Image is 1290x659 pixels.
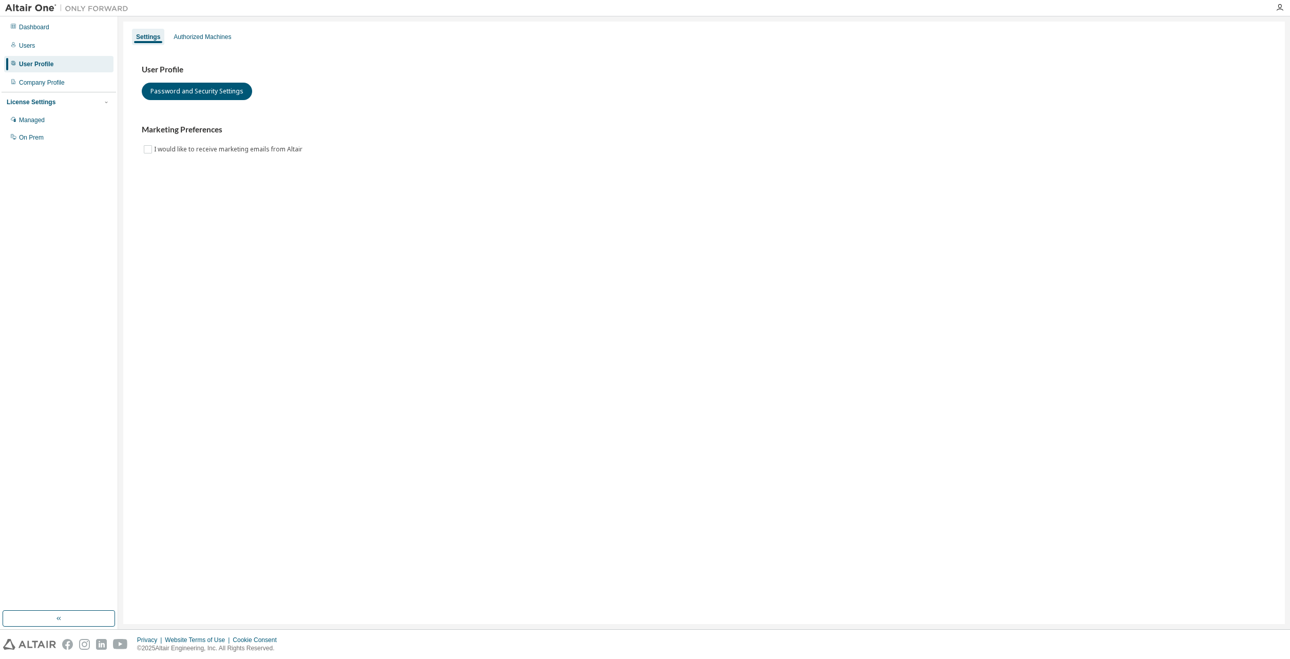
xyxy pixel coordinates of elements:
[5,3,134,13] img: Altair One
[142,125,1266,135] h3: Marketing Preferences
[142,83,252,100] button: Password and Security Settings
[137,644,283,653] p: © 2025 Altair Engineering, Inc. All Rights Reserved.
[142,65,1266,75] h3: User Profile
[19,60,53,68] div: User Profile
[19,133,44,142] div: On Prem
[7,98,55,106] div: License Settings
[19,42,35,50] div: Users
[19,79,65,87] div: Company Profile
[233,636,282,644] div: Cookie Consent
[136,33,160,41] div: Settings
[137,636,165,644] div: Privacy
[19,116,45,124] div: Managed
[3,639,56,650] img: altair_logo.svg
[96,639,107,650] img: linkedin.svg
[165,636,233,644] div: Website Terms of Use
[113,639,128,650] img: youtube.svg
[154,143,305,156] label: I would like to receive marketing emails from Altair
[174,33,231,41] div: Authorized Machines
[79,639,90,650] img: instagram.svg
[62,639,73,650] img: facebook.svg
[19,23,49,31] div: Dashboard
